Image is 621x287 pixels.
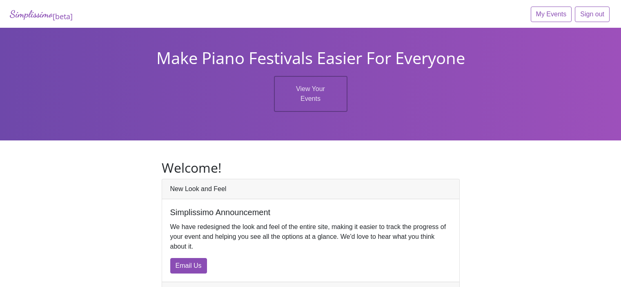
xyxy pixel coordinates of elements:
a: View Your Events [274,76,347,112]
a: Simplissimo[beta] [10,7,73,22]
h5: Simplissimo Announcement [170,207,451,217]
sub: [beta] [53,11,73,21]
h1: Make Piano Festivals Easier For Everyone [6,48,615,68]
p: We have redesigned the look and feel of the entire site, making it easier to track the progress o... [170,222,451,251]
h2: Welcome! [162,160,460,176]
a: Email Us [170,258,207,274]
div: New Look and Feel [162,179,459,199]
a: My Events [531,7,572,22]
a: Sign out [575,7,610,22]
